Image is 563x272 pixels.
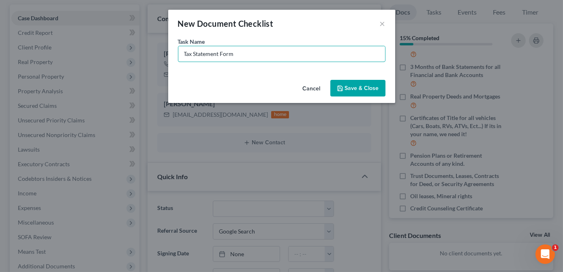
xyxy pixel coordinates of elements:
[178,46,385,62] input: Enter document description..
[296,81,327,97] button: Cancel
[552,244,559,251] span: 1
[178,38,205,45] span: Task Name
[535,244,555,264] iframe: Intercom live chat
[380,19,385,28] button: ×
[330,80,385,97] button: Save & Close
[178,19,274,28] span: New Document Checklist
